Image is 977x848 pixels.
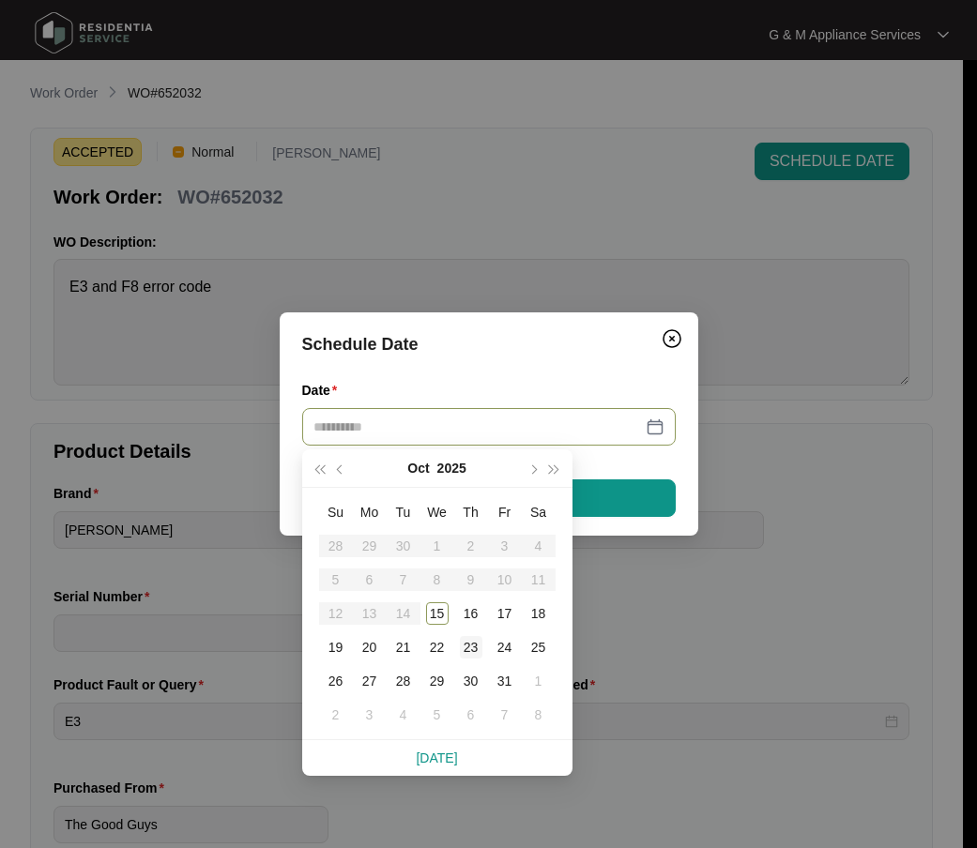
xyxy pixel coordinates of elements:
[460,670,482,692] div: 30
[488,698,522,732] td: 2025-11-07
[661,327,683,350] img: closeCircle
[319,664,353,698] td: 2025-10-26
[522,630,556,664] td: 2025-10-25
[426,636,449,659] div: 22
[454,597,488,630] td: 2025-10-16
[420,495,454,529] th: We
[420,664,454,698] td: 2025-10-29
[353,495,387,529] th: Mo
[522,698,556,732] td: 2025-11-08
[527,602,550,625] div: 18
[494,670,516,692] div: 31
[353,664,387,698] td: 2025-10-27
[460,704,482,726] div: 6
[387,630,420,664] td: 2025-10-21
[387,495,420,529] th: Tu
[426,602,449,625] div: 15
[325,636,347,659] div: 19
[522,597,556,630] td: 2025-10-18
[454,698,488,732] td: 2025-11-06
[488,664,522,698] td: 2025-10-31
[392,636,415,659] div: 21
[454,495,488,529] th: Th
[454,664,488,698] td: 2025-10-30
[488,597,522,630] td: 2025-10-17
[488,630,522,664] td: 2025-10-24
[454,630,488,664] td: 2025-10-23
[387,698,420,732] td: 2025-11-04
[657,324,687,354] button: Close
[407,449,429,487] button: Oct
[313,416,642,437] input: Date
[522,664,556,698] td: 2025-11-01
[420,630,454,664] td: 2025-10-22
[325,670,347,692] div: 26
[319,698,353,732] td: 2025-11-02
[353,630,387,664] td: 2025-10-20
[302,381,345,400] label: Date
[416,750,457,765] a: [DATE]
[319,495,353,529] th: Su
[392,670,415,692] div: 28
[460,602,482,625] div: 16
[359,670,381,692] div: 27
[302,331,676,357] div: Schedule Date
[420,597,454,630] td: 2025-10-15
[426,704,449,726] div: 5
[426,670,449,692] div: 29
[359,636,381,659] div: 20
[319,630,353,664] td: 2025-10-19
[494,704,516,726] div: 7
[420,698,454,732] td: 2025-11-05
[359,704,381,726] div: 3
[494,636,516,659] div: 24
[522,495,556,529] th: Sa
[353,698,387,732] td: 2025-11-03
[527,636,550,659] div: 25
[460,636,482,659] div: 23
[527,670,550,692] div: 1
[488,495,522,529] th: Fr
[325,704,347,726] div: 2
[387,664,420,698] td: 2025-10-28
[437,449,466,487] button: 2025
[494,602,516,625] div: 17
[527,704,550,726] div: 8
[392,704,415,726] div: 4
